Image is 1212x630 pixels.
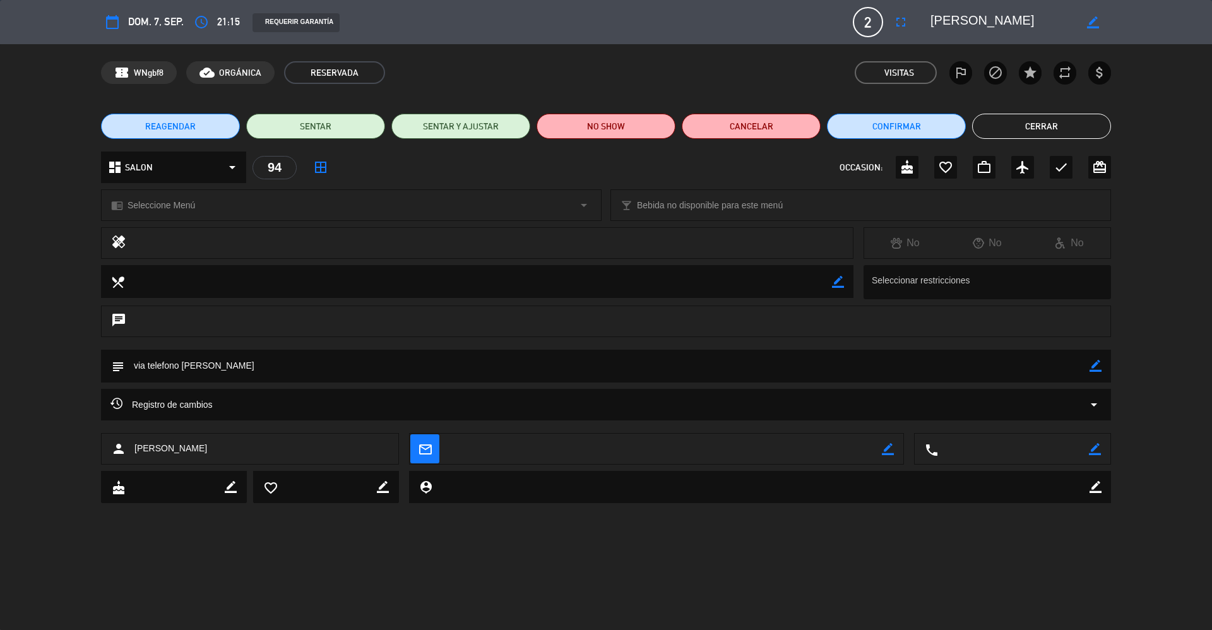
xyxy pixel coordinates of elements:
[199,65,215,80] i: cloud_done
[419,480,432,494] i: person_pin
[225,481,237,493] i: border_color
[621,199,633,211] i: local_bar
[134,441,207,456] span: [PERSON_NAME]
[1086,397,1102,412] i: arrow_drop_down
[105,15,120,30] i: calendar_today
[107,160,122,175] i: dashboard
[101,11,124,33] button: calendar_today
[938,160,953,175] i: favorite_border
[134,66,163,80] span: WNgbf8
[217,13,240,30] span: 21:15
[128,198,195,213] span: Seleccione Menú
[972,114,1111,139] button: Cerrar
[111,199,123,211] i: chrome_reader_mode
[946,235,1028,251] div: No
[110,397,213,412] span: Registro de cambios
[1087,16,1099,28] i: border_color
[252,13,340,32] div: REQUERIR GARANTÍA
[313,160,328,175] i: border_all
[1028,235,1110,251] div: No
[391,114,530,139] button: SENTAR Y AJUSTAR
[832,276,844,288] i: border_color
[110,359,124,373] i: subject
[1054,160,1069,175] i: check
[128,13,184,30] span: dom. 7, sep.
[1090,360,1102,372] i: border_color
[145,120,196,133] span: REAGENDAR
[853,7,883,37] span: 2
[111,234,126,252] i: healing
[377,481,389,493] i: border_color
[1089,443,1101,455] i: border_color
[284,61,385,84] span: RESERVADA
[889,11,912,33] button: fullscreen
[1092,160,1107,175] i: card_giftcard
[101,114,240,139] button: REAGENDAR
[263,480,277,494] i: favorite_border
[125,160,153,175] span: SALON
[637,198,783,213] span: Bebida no disponible para este menú
[977,160,992,175] i: work_outline
[900,160,915,175] i: cake
[114,65,129,80] span: confirmation_number
[988,65,1003,80] i: block
[246,114,385,139] button: SENTAR
[110,275,124,288] i: local_dining
[953,65,968,80] i: outlined_flag
[1015,160,1030,175] i: airplanemode_active
[111,312,126,330] i: chat
[225,160,240,175] i: arrow_drop_down
[682,114,821,139] button: Cancelar
[1023,65,1038,80] i: star
[1090,481,1102,493] i: border_color
[1057,65,1072,80] i: repeat
[884,66,914,80] em: Visitas
[537,114,675,139] button: NO SHOW
[190,11,213,33] button: access_time
[924,443,938,456] i: local_phone
[882,443,894,455] i: border_color
[1092,65,1107,80] i: attach_money
[194,15,209,30] i: access_time
[576,198,591,213] i: arrow_drop_down
[418,442,432,456] i: mail_outline
[893,15,908,30] i: fullscreen
[864,235,946,251] div: No
[252,156,297,179] div: 94
[111,480,125,494] i: cake
[111,441,126,456] i: person
[827,114,966,139] button: Confirmar
[840,160,882,175] span: OCCASION:
[219,66,261,80] span: ORGÁNICA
